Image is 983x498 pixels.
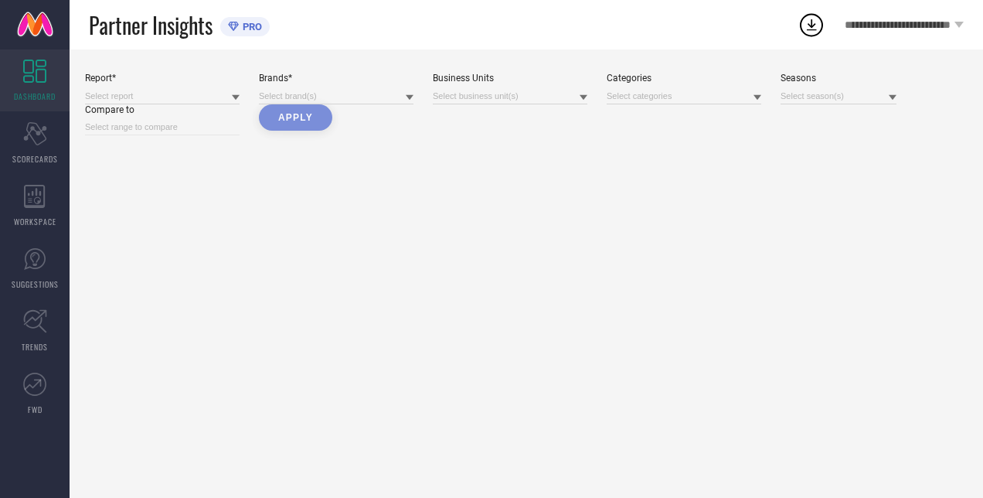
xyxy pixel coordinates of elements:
[89,9,213,41] span: Partner Insights
[12,153,58,165] span: SCORECARDS
[28,404,43,415] span: FWD
[22,341,48,353] span: TRENDS
[433,73,587,84] div: Business Units
[12,278,59,290] span: SUGGESTIONS
[259,73,413,84] div: Brands*
[781,73,896,84] div: Seasons
[85,73,240,84] div: Report*
[798,11,825,39] div: Open download list
[85,119,240,135] input: Select range to compare
[85,104,240,115] div: Compare to
[85,88,240,104] input: Select report
[607,88,761,104] input: Select categories
[14,90,56,102] span: DASHBOARD
[781,88,896,104] input: Select season(s)
[14,216,56,227] span: WORKSPACE
[239,21,262,32] span: PRO
[433,88,587,104] input: Select business unit(s)
[259,88,413,104] input: Select brand(s)
[607,73,761,84] div: Categories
